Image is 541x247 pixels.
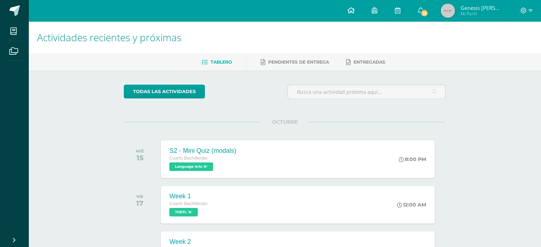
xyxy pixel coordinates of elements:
[169,201,207,206] span: Cuarto Bachillerato
[399,156,426,162] div: 8:00 PM
[136,154,144,162] div: 15
[397,202,426,208] div: 12:00 AM
[136,194,143,199] div: VIE
[169,208,198,216] span: TOEFL 'A'
[169,238,207,246] div: Week 2
[354,59,385,65] span: Entregadas
[460,4,503,11] span: Genesis [PERSON_NAME]
[288,85,445,99] input: Busca una actividad próxima aquí...
[211,59,232,65] span: Tablero
[460,11,503,17] span: Mi Perfil
[37,31,181,44] span: Actividades recientes y próximas
[202,57,232,68] a: Tablero
[169,162,213,171] span: Language Arts 'A'
[420,9,428,17] span: 28
[136,149,144,154] div: MIÉ
[268,59,329,65] span: Pendientes de entrega
[261,57,329,68] a: Pendientes de entrega
[169,193,207,200] div: Week 1
[169,156,207,161] span: Cuarto Bachillerato
[124,85,205,98] a: todas las Actividades
[136,199,143,208] div: 17
[441,4,455,18] img: 45x45
[346,57,385,68] a: Entregadas
[261,119,309,125] span: OCTUBRE
[169,147,236,155] div: S2 - Mini Quiz (modals)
